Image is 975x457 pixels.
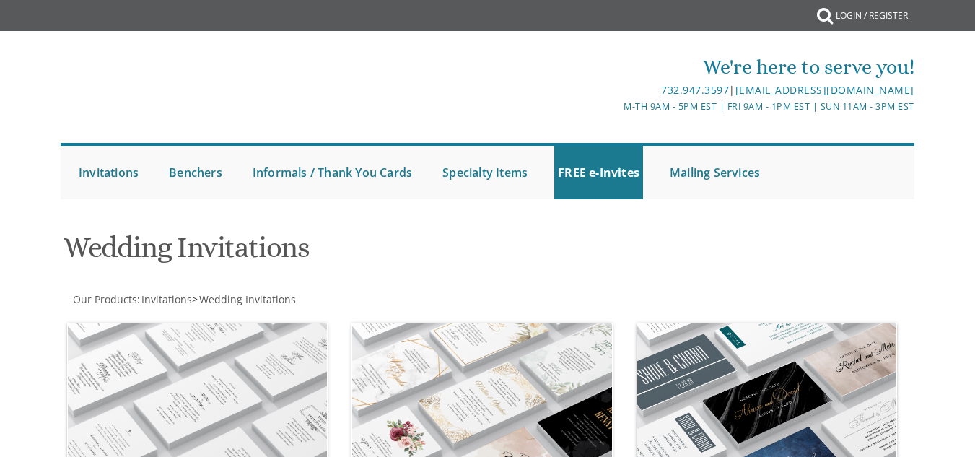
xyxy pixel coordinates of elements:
[192,292,296,306] span: >
[75,146,142,199] a: Invitations
[165,146,226,199] a: Benchers
[140,292,192,306] a: Invitations
[735,83,914,97] a: [EMAIL_ADDRESS][DOMAIN_NAME]
[71,292,137,306] a: Our Products
[346,99,914,114] div: M-Th 9am - 5pm EST | Fri 9am - 1pm EST | Sun 11am - 3pm EST
[199,292,296,306] span: Wedding Invitations
[346,53,914,82] div: We're here to serve you!
[249,146,416,199] a: Informals / Thank You Cards
[661,83,729,97] a: 732.947.3597
[61,292,487,307] div: :
[141,292,192,306] span: Invitations
[666,146,764,199] a: Mailing Services
[198,292,296,306] a: Wedding Invitations
[439,146,531,199] a: Specialty Items
[554,146,643,199] a: FREE e-Invites
[64,232,622,274] h1: Wedding Invitations
[346,82,914,99] div: |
